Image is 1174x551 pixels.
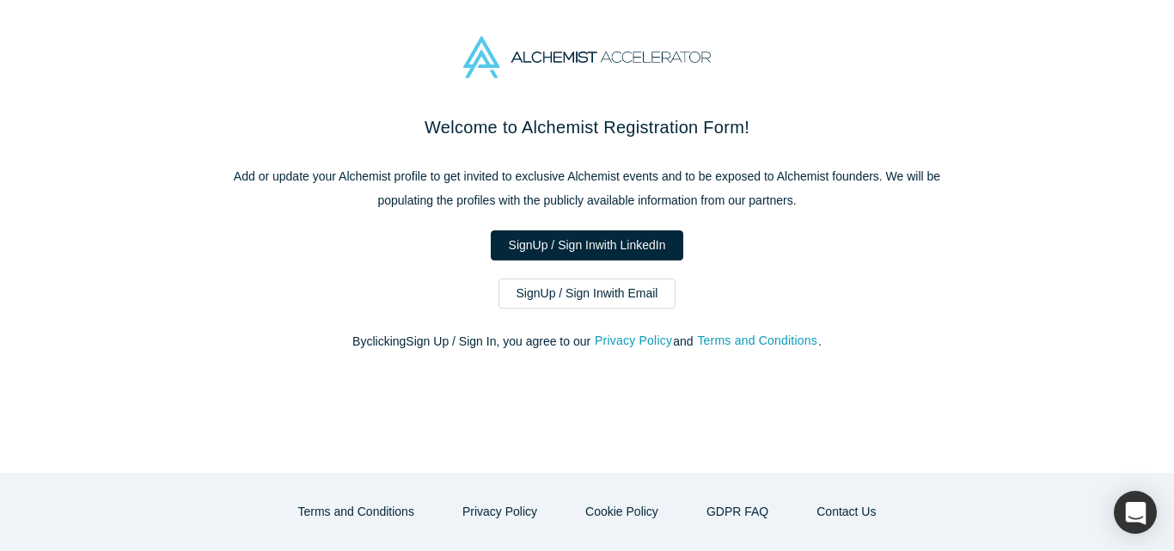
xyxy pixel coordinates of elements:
[567,497,676,527] button: Cookie Policy
[226,333,948,351] p: By clicking Sign Up / Sign In , you agree to our and .
[280,497,432,527] button: Terms and Conditions
[226,164,948,212] p: Add or update your Alchemist profile to get invited to exclusive Alchemist events and to be expos...
[226,114,948,140] h2: Welcome to Alchemist Registration Form!
[696,331,818,351] button: Terms and Conditions
[498,279,676,309] a: SignUp / Sign Inwith Email
[594,331,673,351] button: Privacy Policy
[688,497,786,527] a: GDPR FAQ
[491,230,684,260] a: SignUp / Sign Inwith LinkedIn
[798,497,894,527] button: Contact Us
[444,497,555,527] button: Privacy Policy
[463,36,711,78] img: Alchemist Accelerator Logo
